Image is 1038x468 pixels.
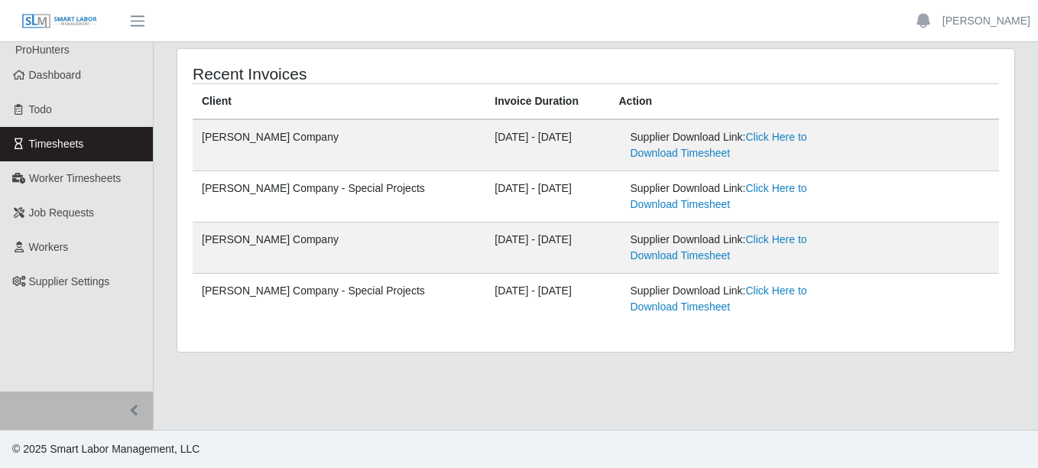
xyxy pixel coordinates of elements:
span: Workers [29,241,69,253]
th: Invoice Duration [485,84,609,120]
div: Supplier Download Link: [631,129,855,161]
span: Dashboard [29,69,82,81]
a: Click Here to Download Timesheet [631,182,807,210]
span: Supplier Settings [29,275,110,288]
a: Click Here to Download Timesheet [631,233,807,262]
th: Client [193,84,485,120]
span: © 2025 Smart Labor Management, LLC [12,443,199,455]
a: [PERSON_NAME] [942,13,1030,29]
th: Action [610,84,1000,120]
span: Todo [29,103,52,115]
span: Worker Timesheets [29,172,121,184]
a: Click Here to Download Timesheet [631,284,807,313]
div: Supplier Download Link: [631,232,855,264]
a: Click Here to Download Timesheet [631,131,807,159]
span: Timesheets [29,138,84,150]
td: [PERSON_NAME] Company [193,119,485,171]
td: [DATE] - [DATE] [485,274,609,325]
div: Supplier Download Link: [631,180,855,213]
h4: Recent Invoices [193,64,515,83]
td: [DATE] - [DATE] [485,223,609,274]
div: Supplier Download Link: [631,283,855,315]
td: [DATE] - [DATE] [485,171,609,223]
td: [PERSON_NAME] Company [193,223,485,274]
td: [DATE] - [DATE] [485,119,609,171]
span: Job Requests [29,206,95,219]
span: ProHunters [15,44,70,56]
td: [PERSON_NAME] Company - Special Projects [193,274,485,325]
img: SLM Logo [21,13,98,30]
td: [PERSON_NAME] Company - Special Projects [193,171,485,223]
